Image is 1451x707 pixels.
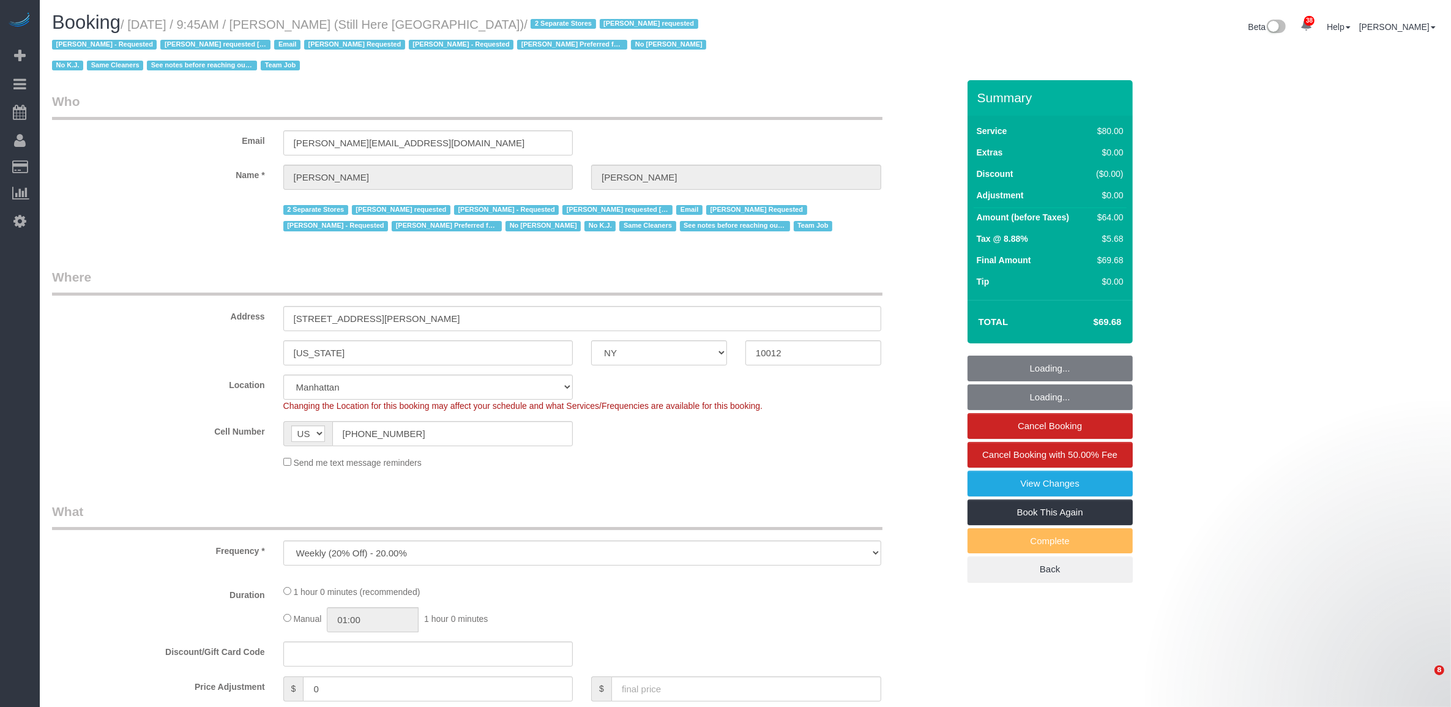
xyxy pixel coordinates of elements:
a: Beta [1248,22,1286,32]
div: $64.00 [1091,211,1124,223]
label: Cell Number [43,421,274,438]
span: No K.J. [584,221,616,231]
input: Last Name [591,165,881,190]
a: Cancel Booking [968,413,1133,439]
span: $ [283,676,304,701]
span: [PERSON_NAME] - Requested [454,205,559,215]
div: $0.00 [1091,275,1124,288]
h4: $69.68 [1056,317,1121,327]
span: Team Job [261,61,300,70]
label: Address [43,306,274,323]
span: 8 [1434,665,1444,675]
span: Same Cleaners [87,61,143,70]
div: $0.00 [1091,146,1124,159]
span: [PERSON_NAME] - Requested [409,40,513,50]
span: 2 Separate Stores [531,19,595,29]
label: Frequency * [43,541,274,557]
iframe: Intercom live chat [1409,665,1439,695]
iframe: Intercom notifications message [1206,588,1451,674]
span: Booking [52,12,121,33]
label: Email [43,130,274,147]
input: Zip Code [745,340,881,365]
label: Name * [43,165,274,181]
span: Email [676,205,703,215]
span: Cancel Booking with 50.00% Fee [982,449,1117,460]
span: [PERSON_NAME] requested [600,19,698,29]
span: 2 Separate Stores [283,205,348,215]
span: [PERSON_NAME] - Requested [52,40,157,50]
span: [PERSON_NAME] Preferred for [STREET_ADDRESS][PERSON_NAME] [517,40,627,50]
label: Duration [43,585,274,601]
div: $5.68 [1091,233,1124,245]
span: See notes before reaching out to customer [680,221,790,231]
div: $80.00 [1091,125,1124,137]
span: 38 [1304,16,1315,26]
a: 38 [1294,12,1318,39]
span: [PERSON_NAME] - Requested [283,221,388,231]
span: No [PERSON_NAME] [505,221,581,231]
legend: What [52,503,882,530]
img: Automaid Logo [7,12,32,29]
span: See notes before reaching out to customer [147,61,257,70]
legend: Who [52,92,882,120]
input: City [283,340,573,365]
input: Cell Number [332,421,573,446]
strong: Total [979,316,1009,327]
span: [PERSON_NAME] requested [STREET_ADDRESS] [562,205,673,215]
img: New interface [1266,20,1286,36]
span: Changing the Location for this booking may affect your schedule and what Services/Frequencies are... [283,401,763,411]
a: Help [1327,22,1351,32]
label: Location [43,375,274,391]
a: [PERSON_NAME] [1359,22,1436,32]
label: Final Amount [977,254,1031,266]
span: 1 hour 0 minutes (recommended) [293,587,420,597]
span: [PERSON_NAME] requested [352,205,450,215]
input: final price [611,676,881,701]
span: / [52,18,710,73]
span: $ [591,676,611,701]
legend: Where [52,268,882,296]
span: Send me text message reminders [293,458,421,468]
span: No [PERSON_NAME] [631,40,706,50]
a: Cancel Booking with 50.00% Fee [968,442,1133,468]
label: Tip [977,275,990,288]
label: Tax @ 8.88% [977,233,1028,245]
div: $0.00 [1091,189,1124,201]
label: Price Adjustment [43,676,274,693]
span: Team Job [794,221,833,231]
div: $69.68 [1091,254,1124,266]
a: Book This Again [968,499,1133,525]
input: First Name [283,165,573,190]
label: Amount (before Taxes) [977,211,1069,223]
span: [PERSON_NAME] Preferred for [STREET_ADDRESS][PERSON_NAME] [392,221,502,231]
div: ($0.00) [1091,168,1124,180]
label: Service [977,125,1007,137]
label: Discount [977,168,1013,180]
h3: Summary [977,91,1127,105]
label: Discount/Gift Card Code [43,642,274,658]
span: [PERSON_NAME] Requested [706,205,807,215]
span: Same Cleaners [619,221,676,231]
span: Manual [293,614,321,624]
small: / [DATE] / 9:45AM / [PERSON_NAME] (Still Here [GEOGRAPHIC_DATA]) [52,18,710,73]
span: [PERSON_NAME] Requested [304,40,405,50]
label: Adjustment [977,189,1024,201]
span: Email [274,40,300,50]
span: 1 hour 0 minutes [424,614,488,624]
a: View Changes [968,471,1133,496]
input: Email [283,130,573,155]
a: Back [968,556,1133,582]
label: Extras [977,146,1003,159]
span: No K.J. [52,61,83,70]
span: [PERSON_NAME] requested [STREET_ADDRESS] [160,40,270,50]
